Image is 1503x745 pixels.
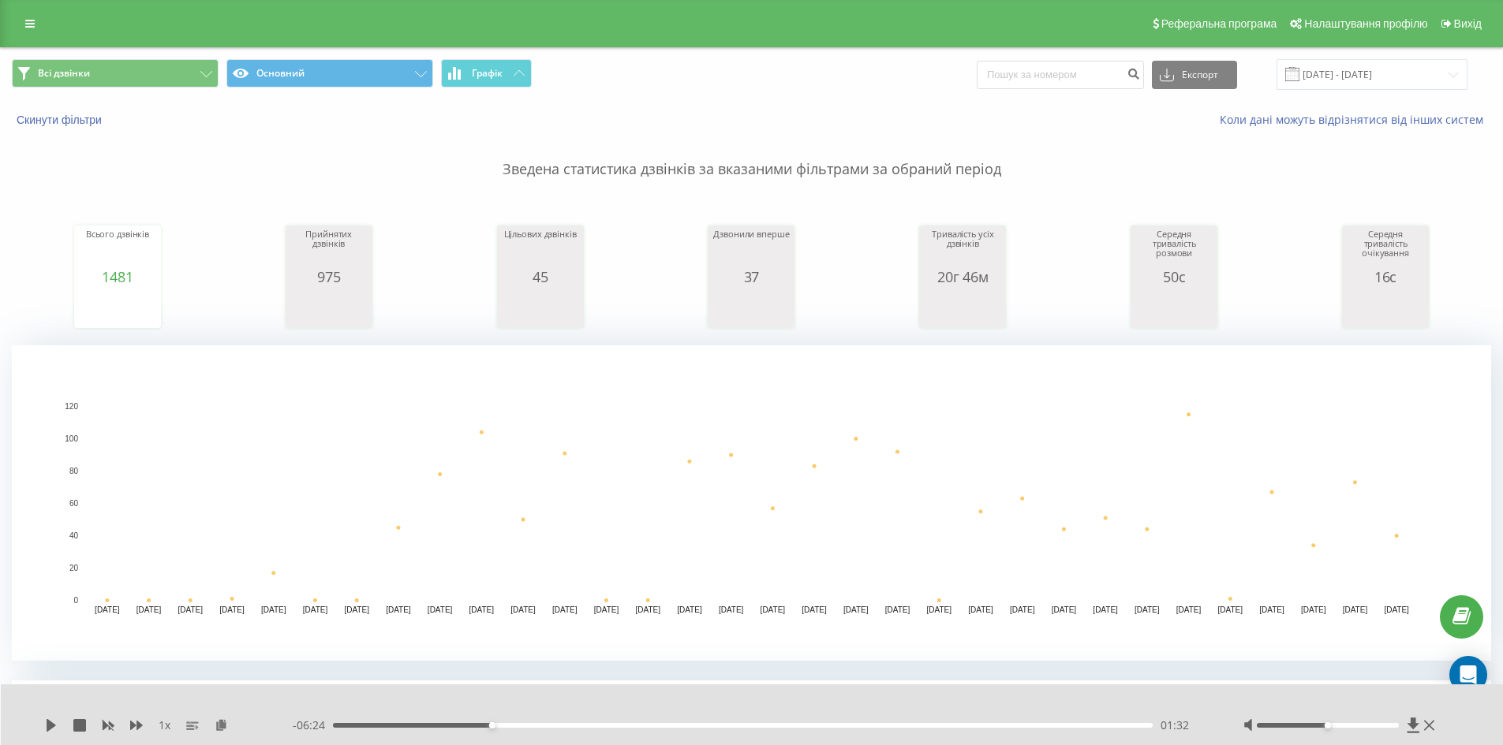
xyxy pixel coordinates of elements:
div: Дзвонили вперше [712,229,791,269]
text: [DATE] [1135,605,1160,614]
text: [DATE] [1176,605,1202,614]
div: Прийнятих дзвінків [290,229,368,269]
div: Середня тривалість очікування [1346,229,1425,269]
text: [DATE] [1093,605,1118,614]
text: 0 [73,596,78,605]
svg: A chart. [501,285,580,332]
div: Всього дзвінків [78,229,157,269]
text: [DATE] [178,605,204,614]
div: 20г 46м [923,269,1002,285]
svg: A chart. [923,285,1002,332]
svg: A chart. [1135,285,1213,332]
text: [DATE] [261,605,286,614]
text: 60 [69,499,79,508]
text: [DATE] [761,605,786,614]
span: 1 x [159,717,170,733]
div: 50с [1135,269,1213,285]
text: [DATE] [303,605,328,614]
text: [DATE] [843,605,869,614]
text: 100 [65,434,78,443]
span: Реферальна програма [1161,17,1277,30]
text: [DATE] [219,605,245,614]
text: 20 [69,564,79,572]
text: [DATE] [1384,605,1409,614]
text: [DATE] [386,605,411,614]
text: [DATE] [510,605,536,614]
svg: A chart. [290,285,368,332]
svg: A chart. [12,345,1491,661]
text: 120 [65,402,78,411]
div: Accessibility label [488,722,495,728]
input: Пошук за номером [977,61,1144,89]
button: Графік [441,59,532,88]
div: 1481 [78,269,157,285]
span: Графік [472,68,503,79]
svg: A chart. [1346,285,1425,332]
text: [DATE] [926,605,952,614]
div: 45 [501,269,580,285]
text: [DATE] [428,605,453,614]
text: [DATE] [136,605,162,614]
span: - 06:24 [293,717,333,733]
div: Open Intercom Messenger [1449,656,1487,694]
button: Скинути фільтри [12,113,110,127]
text: 40 [69,531,79,540]
span: Вихід [1454,17,1482,30]
text: [DATE] [885,605,910,614]
text: [DATE] [968,605,993,614]
div: Accessibility label [1325,722,1331,728]
span: Налаштування профілю [1304,17,1427,30]
svg: A chart. [712,285,791,332]
span: 01:32 [1161,717,1189,733]
text: 80 [69,467,79,475]
div: Середня тривалість розмови [1135,229,1213,269]
text: [DATE] [635,605,660,614]
span: Всі дзвінки [38,67,90,80]
text: [DATE] [1218,605,1243,614]
div: 16с [1346,269,1425,285]
button: Основний [226,59,433,88]
button: Експорт [1152,61,1237,89]
div: 975 [290,269,368,285]
text: [DATE] [1343,605,1368,614]
text: [DATE] [1052,605,1077,614]
button: Всі дзвінки [12,59,219,88]
text: [DATE] [802,605,827,614]
text: [DATE] [469,605,495,614]
text: [DATE] [677,605,702,614]
div: 37 [712,269,791,285]
text: [DATE] [594,605,619,614]
svg: A chart. [78,285,157,332]
div: Цільових дзвінків [501,229,580,269]
text: [DATE] [1010,605,1035,614]
text: [DATE] [719,605,744,614]
text: [DATE] [1259,605,1284,614]
text: [DATE] [95,605,120,614]
div: Тривалість усіх дзвінків [923,229,1002,269]
text: [DATE] [1301,605,1326,614]
p: Зведена статистика дзвінків за вказаними фільтрами за обраний період [12,128,1491,180]
text: [DATE] [552,605,578,614]
a: Коли дані можуть відрізнятися вiд інших систем [1220,112,1491,127]
text: [DATE] [344,605,369,614]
